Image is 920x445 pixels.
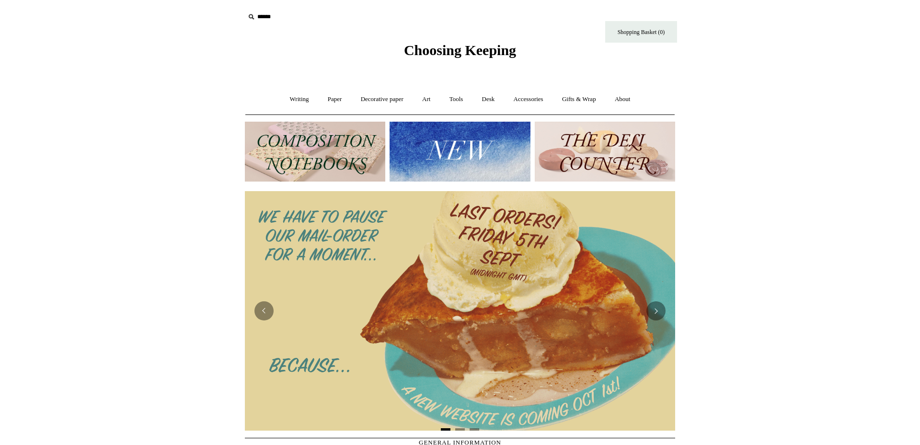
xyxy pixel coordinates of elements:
[535,122,675,182] img: The Deli Counter
[441,87,472,112] a: Tools
[254,301,274,320] button: Previous
[606,87,639,112] a: About
[605,21,677,43] a: Shopping Basket (0)
[281,87,318,112] a: Writing
[414,87,439,112] a: Art
[390,122,530,182] img: New.jpg__PID:f73bdf93-380a-4a35-bcfe-7823039498e1
[404,50,516,57] a: Choosing Keeping
[473,87,504,112] a: Desk
[646,301,666,320] button: Next
[505,87,552,112] a: Accessories
[245,122,385,182] img: 202302 Composition ledgers.jpg__PID:69722ee6-fa44-49dd-a067-31375e5d54ec
[404,42,516,58] span: Choosing Keeping
[455,428,465,431] button: Page 2
[470,428,479,431] button: Page 3
[553,87,605,112] a: Gifts & Wrap
[245,191,675,431] img: 2025 New Website coming soon.png__PID:95e867f5-3b87-426e-97a5-a534fe0a3431
[441,428,450,431] button: Page 1
[319,87,351,112] a: Paper
[352,87,412,112] a: Decorative paper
